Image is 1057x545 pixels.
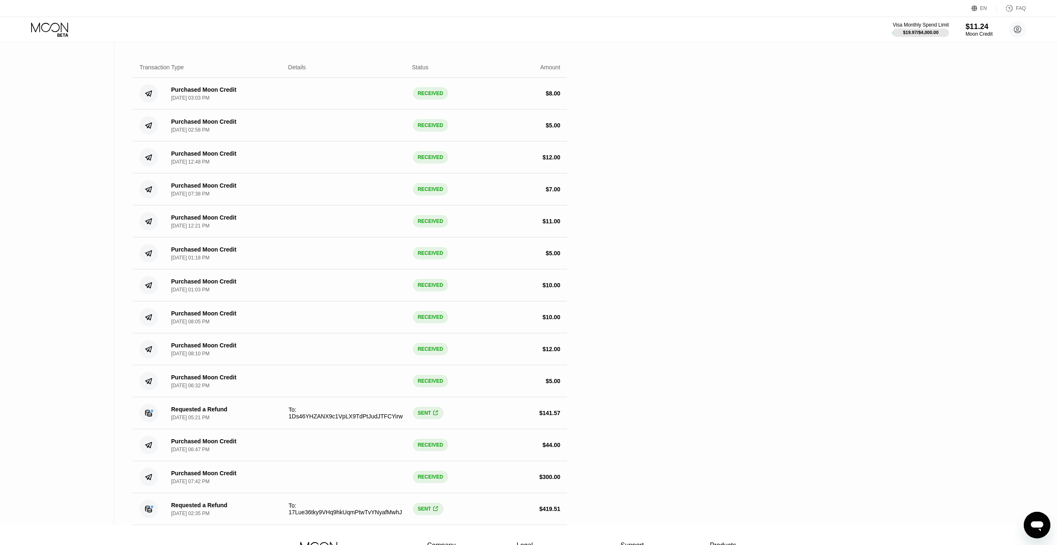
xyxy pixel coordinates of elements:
[980,5,987,11] div: EN
[413,375,448,387] div: RECEIVED
[542,154,560,161] div: $ 12.00
[171,246,236,253] div: Purchased Moon Credit
[540,64,560,71] div: Amount
[171,278,236,285] div: Purchased Moon Credit
[413,503,444,515] div: SENT
[539,474,560,480] div: $ 300.00
[971,4,997,12] div: EN
[1024,512,1050,538] iframe: Button to launch messaging window
[413,279,448,291] div: RECEIVED
[542,346,560,352] div: $ 12.00
[539,410,560,416] div: $ 141.57
[539,506,560,512] div: $ 419.51
[171,342,236,349] div: Purchased Moon Credit
[966,31,993,37] div: Moon Credit
[171,310,236,317] div: Purchased Moon Credit
[413,343,448,355] div: RECEIVED
[288,64,306,71] div: Details
[542,314,560,320] div: $ 10.00
[171,351,209,357] div: [DATE] 08:10 PM
[171,319,209,325] div: [DATE] 08:05 PM
[542,218,560,225] div: $ 11.00
[546,378,560,384] div: $ 5.00
[413,471,448,483] div: RECEIVED
[171,159,209,165] div: [DATE] 12:48 PM
[413,311,448,323] div: RECEIVED
[433,410,439,416] div: 
[966,22,993,37] div: $11.24Moon Credit
[289,406,403,420] span: To: 1Ds46YHZANX9c1VpLX9TdPtJudJTFCYirw
[171,511,209,516] div: [DATE] 02:35 PM
[542,442,560,448] div: $ 44.00
[171,415,209,420] div: [DATE] 05:21 PM
[413,215,448,227] div: RECEIVED
[171,86,236,93] div: Purchased Moon Credit
[171,95,209,101] div: [DATE] 03:03 PM
[171,182,236,189] div: Purchased Moon Credit
[171,470,236,477] div: Purchased Moon Credit
[171,223,209,229] div: [DATE] 12:21 PM
[171,447,209,452] div: [DATE] 06:47 PM
[413,119,448,132] div: RECEIVED
[413,151,448,164] div: RECEIVED
[413,407,444,419] div: SENT
[171,255,209,261] div: [DATE] 01:18 PM
[413,87,448,100] div: RECEIVED
[433,506,439,512] div: 
[903,30,939,35] div: $19.97 / $4,000.00
[1016,5,1026,11] div: FAQ
[997,4,1026,12] div: FAQ
[171,191,209,197] div: [DATE] 07:38 PM
[433,506,438,512] span: 
[413,247,448,259] div: RECEIVED
[171,406,227,413] div: Requested a Refund
[171,150,236,157] div: Purchased Moon Credit
[289,502,402,516] span: To: 17Lue36tky9VHq9hkUqmPtwTvYNyafMwhJ
[171,479,209,484] div: [DATE] 07:42 PM
[412,64,429,71] div: Status
[171,118,236,125] div: Purchased Moon Credit
[893,22,949,28] div: Visa Monthly Spend Limit
[542,282,560,288] div: $ 10.00
[171,502,227,508] div: Requested a Refund
[546,122,560,129] div: $ 5.00
[893,22,949,37] div: Visa Monthly Spend Limit$19.97/$4,000.00
[171,374,236,381] div: Purchased Moon Credit
[966,22,993,31] div: $11.24
[546,250,560,257] div: $ 5.00
[546,186,560,193] div: $ 7.00
[171,287,209,293] div: [DATE] 01:03 PM
[433,410,438,416] span: 
[171,127,209,133] div: [DATE] 02:58 PM
[413,439,448,451] div: RECEIVED
[171,383,209,389] div: [DATE] 06:32 PM
[171,438,236,445] div: Purchased Moon Credit
[140,64,184,71] div: Transaction Type
[413,183,448,196] div: RECEIVED
[546,90,560,97] div: $ 8.00
[171,214,236,221] div: Purchased Moon Credit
